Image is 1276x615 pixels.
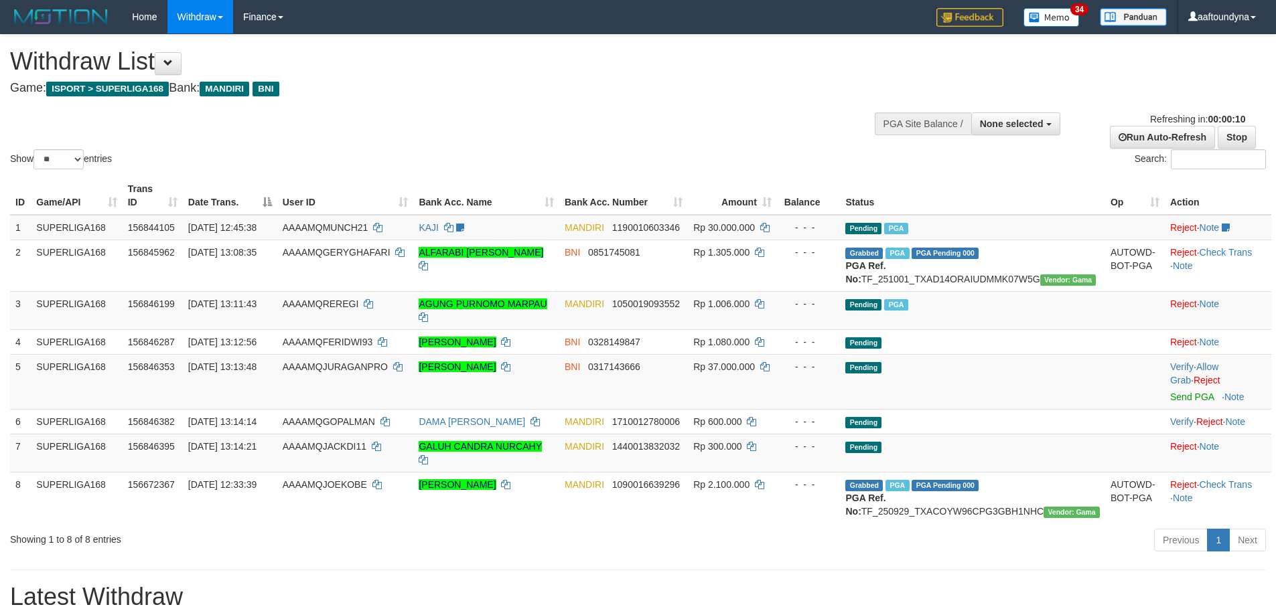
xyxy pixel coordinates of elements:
[10,177,31,215] th: ID
[33,149,84,169] select: Showentries
[277,177,414,215] th: User ID: activate to sort column ascending
[1105,240,1165,291] td: AUTOWD-BOT-PGA
[283,416,375,427] span: AAAAMQGOPALMAN
[565,222,604,233] span: MANDIRI
[612,222,680,233] span: Copy 1190010603346 to clipboard
[782,297,835,311] div: - - -
[693,479,750,490] span: Rp 2.100.000
[845,223,881,234] span: Pending
[1173,493,1193,503] a: Note
[31,329,122,354] td: SUPERLIGA168
[1171,149,1266,169] input: Search:
[10,527,522,546] div: Showing 1 to 8 of 8 entries
[1170,298,1197,309] a: Reject
[123,177,183,215] th: Trans ID: activate to sort column ascending
[845,480,883,491] span: Grabbed
[845,362,881,373] span: Pending
[565,298,604,309] span: MANDIRI
[782,440,835,453] div: - - -
[885,248,909,259] span: Marked by aafsoycanthlai
[588,361,640,372] span: Copy 0317143666 to clipboard
[565,479,604,490] span: MANDIRI
[875,112,971,135] div: PGA Site Balance /
[1218,126,1256,149] a: Stop
[10,149,112,169] label: Show entries
[188,361,257,372] span: [DATE] 13:13:48
[777,177,841,215] th: Balance
[283,441,366,452] span: AAAAMQJACKDI11
[1165,329,1271,354] td: ·
[845,417,881,428] span: Pending
[693,222,755,233] span: Rp 30.000.000
[1135,149,1266,169] label: Search:
[912,480,979,491] span: PGA Pending
[693,298,750,309] span: Rp 1.006.000
[845,260,885,284] b: PGA Ref. No:
[782,478,835,491] div: - - -
[419,361,496,372] a: [PERSON_NAME]
[1200,298,1220,309] a: Note
[283,222,368,233] span: AAAAMQMUNCH21
[128,337,175,347] span: 156846287
[693,416,741,427] span: Rp 600.000
[1105,472,1165,523] td: AUTOWD-BOT-PGA
[10,434,31,472] td: 7
[10,215,31,240] td: 1
[1173,260,1193,271] a: Note
[10,329,31,354] td: 4
[1040,274,1096,286] span: Vendor URL: https://trx31.1velocity.biz
[845,337,881,349] span: Pending
[612,416,680,427] span: Copy 1710012780006 to clipboard
[31,177,122,215] th: Game/API: activate to sort column ascending
[884,299,908,311] span: Marked by aafsoycanthlai
[693,247,750,258] span: Rp 1.305.000
[31,291,122,329] td: SUPERLIGA168
[559,177,688,215] th: Bank Acc. Number: activate to sort column ascending
[1154,529,1208,551] a: Previous
[1105,177,1165,215] th: Op: activate to sort column ascending
[31,354,122,409] td: SUPERLIGA168
[1170,361,1218,385] a: Allow Grab
[588,337,640,347] span: Copy 0328149847 to clipboard
[283,361,388,372] span: AAAAMQJURAGANPRO
[10,291,31,329] td: 3
[283,298,359,309] span: AAAAMQREREGI
[1200,441,1220,452] a: Note
[31,472,122,523] td: SUPERLIGA168
[128,361,175,372] span: 156846353
[845,299,881,311] span: Pending
[1196,416,1223,427] a: Reject
[840,240,1105,291] td: TF_251001_TXAD14ORAIUDMMK07W5G
[128,298,175,309] span: 156846199
[612,441,680,452] span: Copy 1440013832032 to clipboard
[782,360,835,373] div: - - -
[1170,441,1197,452] a: Reject
[980,118,1044,129] span: None selected
[46,82,169,96] span: ISPORT > SUPERLIGA168
[419,298,547,309] a: AGUNG PURNOMO MARPAU
[128,441,175,452] span: 156846395
[1165,354,1271,409] td: · ·
[1194,375,1220,385] a: Reject
[1200,247,1253,258] a: Check Trans
[10,7,112,27] img: MOTION_logo.png
[693,441,741,452] span: Rp 300.000
[1170,416,1194,427] a: Verify
[782,221,835,234] div: - - -
[283,337,373,347] span: AAAAMQFERIDWI93
[10,82,837,95] h4: Game: Bank:
[884,223,908,234] span: Marked by aafmaleo
[1170,337,1197,347] a: Reject
[693,337,750,347] span: Rp 1.080.000
[188,479,257,490] span: [DATE] 12:33:39
[565,247,580,258] span: BNI
[128,222,175,233] span: 156844105
[840,177,1105,215] th: Status
[845,442,881,453] span: Pending
[31,434,122,472] td: SUPERLIGA168
[1070,3,1088,15] span: 34
[885,480,909,491] span: Marked by aafsengchandara
[128,479,175,490] span: 156672367
[1200,479,1253,490] a: Check Trans
[188,222,257,233] span: [DATE] 12:45:38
